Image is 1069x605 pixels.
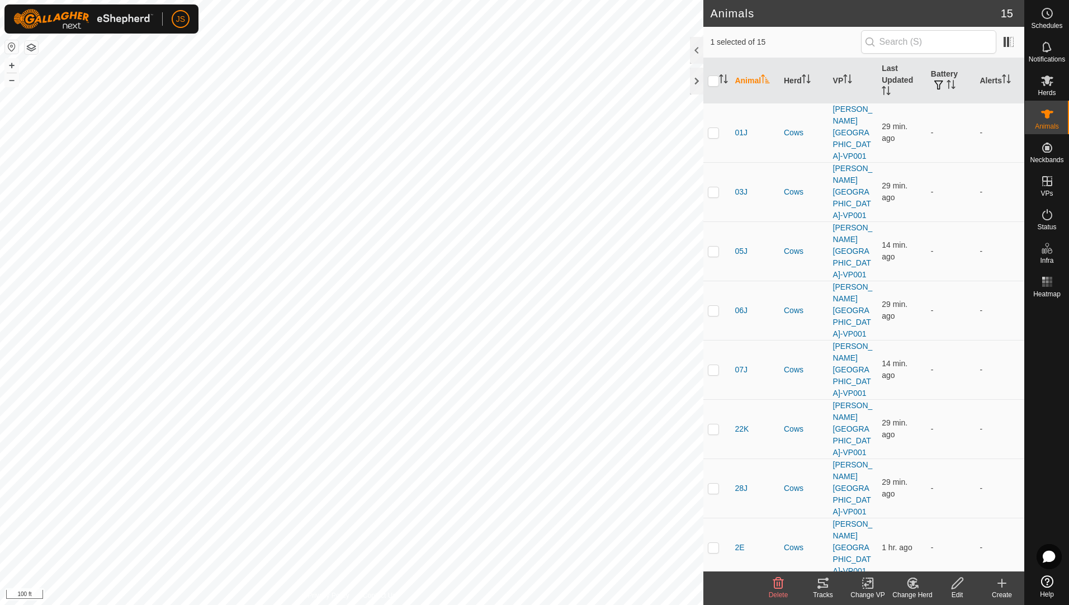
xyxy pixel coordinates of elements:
p-sorticon: Activate to sort [802,76,811,85]
td: - [975,162,1024,221]
span: 05J [735,245,748,257]
div: Cows [784,542,824,554]
div: Cows [784,483,824,494]
div: Cows [784,305,824,316]
span: VPs [1040,190,1053,197]
span: 1 selected of 15 [710,36,860,48]
div: Change VP [845,590,890,600]
td: - [926,399,976,459]
input: Search (S) [861,30,996,54]
td: - [926,459,976,518]
span: 22K [735,423,749,435]
th: Herd [779,58,829,103]
a: [PERSON_NAME] [GEOGRAPHIC_DATA]-VP001 [833,223,873,279]
td: - [975,518,1024,577]
span: Aug 17, 2025, 12:35 AM [882,478,907,498]
td: - [975,103,1024,162]
p-sorticon: Activate to sort [882,88,891,97]
p-sorticon: Activate to sort [843,76,852,85]
div: Edit [935,590,980,600]
a: [PERSON_NAME] [GEOGRAPHIC_DATA]-VP001 [833,401,873,457]
th: VP [829,58,878,103]
th: Animal [730,58,779,103]
span: Aug 16, 2025, 11:35 PM [882,543,912,552]
h2: Animals [710,7,1000,20]
th: Battery [926,58,976,103]
a: Contact Us [363,590,396,601]
span: Herds [1038,89,1056,96]
span: Aug 17, 2025, 12:35 AM [882,122,907,143]
th: Alerts [975,58,1024,103]
a: Privacy Policy [308,590,349,601]
span: Aug 17, 2025, 12:35 AM [882,418,907,439]
td: - [926,103,976,162]
p-sorticon: Activate to sort [719,76,728,85]
span: Status [1037,224,1056,230]
span: 15 [1001,5,1013,22]
td: - [926,162,976,221]
span: 06J [735,305,748,316]
td: - [975,340,1024,399]
span: Aug 17, 2025, 12:50 AM [882,240,907,261]
span: 28J [735,483,748,494]
td: - [926,518,976,577]
button: – [5,73,18,87]
img: Gallagher Logo [13,9,153,29]
span: Schedules [1031,22,1062,29]
div: Change Herd [890,590,935,600]
span: JS [176,13,185,25]
td: - [926,221,976,281]
div: Create [980,590,1024,600]
a: [PERSON_NAME] [GEOGRAPHIC_DATA]-VP001 [833,460,873,516]
div: Cows [784,127,824,139]
td: - [975,281,1024,340]
a: [PERSON_NAME] [GEOGRAPHIC_DATA]-VP001 [833,282,873,338]
div: Cows [784,186,824,198]
div: Cows [784,245,824,257]
span: Aug 17, 2025, 12:35 AM [882,181,907,202]
th: Last Updated [877,58,926,103]
p-sorticon: Activate to sort [1002,76,1011,85]
span: 03J [735,186,748,198]
td: - [975,399,1024,459]
div: Cows [784,364,824,376]
button: Map Layers [25,41,38,54]
td: - [975,221,1024,281]
span: 2E [735,542,744,554]
a: [PERSON_NAME] [GEOGRAPHIC_DATA]-VP001 [833,519,873,575]
span: Notifications [1029,56,1065,63]
span: 07J [735,364,748,376]
span: Infra [1040,257,1053,264]
p-sorticon: Activate to sort [947,82,956,91]
button: + [5,59,18,72]
span: Help [1040,591,1054,598]
span: Aug 17, 2025, 12:35 AM [882,300,907,320]
span: Heatmap [1033,291,1061,297]
p-sorticon: Activate to sort [761,76,770,85]
div: Cows [784,423,824,435]
a: [PERSON_NAME] [GEOGRAPHIC_DATA]-VP001 [833,164,873,220]
td: - [926,281,976,340]
span: Delete [769,591,788,599]
span: Neckbands [1030,157,1063,163]
div: Tracks [801,590,845,600]
a: [PERSON_NAME] [GEOGRAPHIC_DATA]-VP001 [833,105,873,160]
a: [PERSON_NAME] [GEOGRAPHIC_DATA]-VP001 [833,342,873,398]
span: Aug 17, 2025, 12:50 AM [882,359,907,380]
td: - [926,340,976,399]
span: 01J [735,127,748,139]
span: Animals [1035,123,1059,130]
a: Help [1025,571,1069,602]
button: Reset Map [5,40,18,54]
td: - [975,459,1024,518]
